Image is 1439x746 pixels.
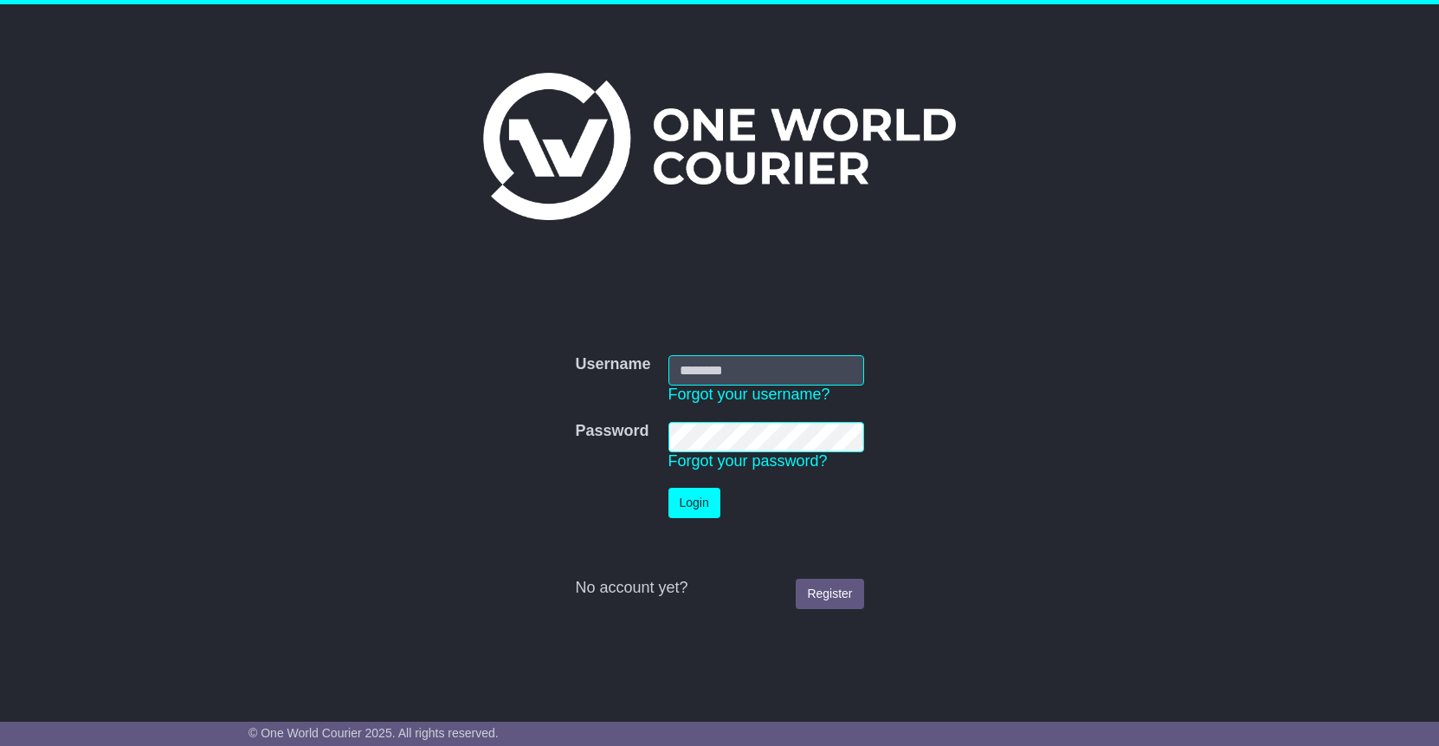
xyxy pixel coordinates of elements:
[668,488,720,518] button: Login
[575,355,650,374] label: Username
[248,726,499,740] span: © One World Courier 2025. All rights reserved.
[796,579,863,609] a: Register
[483,73,956,220] img: One World
[575,422,649,441] label: Password
[575,579,863,598] div: No account yet?
[668,386,830,403] a: Forgot your username?
[668,452,828,470] a: Forgot your password?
